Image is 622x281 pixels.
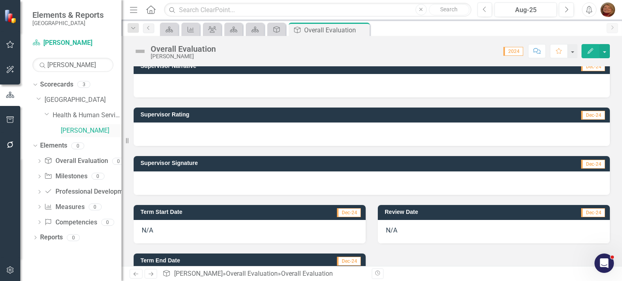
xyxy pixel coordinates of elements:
[581,111,605,120] span: Dec-24
[45,95,121,105] a: [GEOGRAPHIC_DATA]
[32,10,104,20] span: Elements & Reports
[77,81,90,88] div: 3
[497,5,554,15] div: Aug-25
[174,270,223,277] a: [PERSON_NAME]
[44,187,132,196] a: Professional Development
[385,209,512,215] h3: Review Date
[44,218,97,227] a: Competencies
[141,209,279,215] h3: Term Start Date
[162,269,366,279] div: » »
[503,47,523,56] span: 2024
[164,3,471,17] input: Search ClearPoint...
[44,203,84,212] a: Measures
[67,234,80,241] div: 0
[141,258,277,264] h3: Term End Date
[61,126,121,135] a: [PERSON_NAME]
[89,203,102,210] div: 0
[53,111,121,120] a: Health & Human Services Department
[134,45,147,58] img: Not Defined
[337,208,361,217] span: Dec-24
[71,142,84,149] div: 0
[151,44,216,53] div: Overall Evaluation
[378,220,610,243] div: N/A
[40,141,67,150] a: Elements
[304,25,368,35] div: Overall Evaluation
[601,2,615,17] img: Katherine Haase
[429,4,469,15] button: Search
[112,158,125,165] div: 0
[151,53,216,59] div: [PERSON_NAME]
[226,270,278,277] a: Overall Evaluation
[134,220,366,243] div: N/A
[281,270,333,277] div: Overall Evaluation
[4,9,18,23] img: ClearPoint Strategy
[40,233,63,242] a: Reports
[141,63,463,69] h3: Supervisor Narrative
[581,160,605,169] span: Dec-24
[494,2,557,17] button: Aug-25
[581,208,605,217] span: Dec-24
[141,112,449,118] h3: Supervisor Rating
[337,257,361,266] span: Dec-24
[141,160,466,166] h3: Supervisor Signature
[32,58,113,72] input: Search Below...
[101,219,114,226] div: 0
[594,254,614,273] iframe: Intercom live chat
[440,6,458,13] span: Search
[92,173,104,180] div: 0
[44,172,87,181] a: Milestones
[40,80,73,89] a: Scorecards
[581,62,605,71] span: Dec-24
[44,156,108,166] a: Overall Evaluation
[32,20,104,26] small: [GEOGRAPHIC_DATA]
[32,38,113,48] a: [PERSON_NAME]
